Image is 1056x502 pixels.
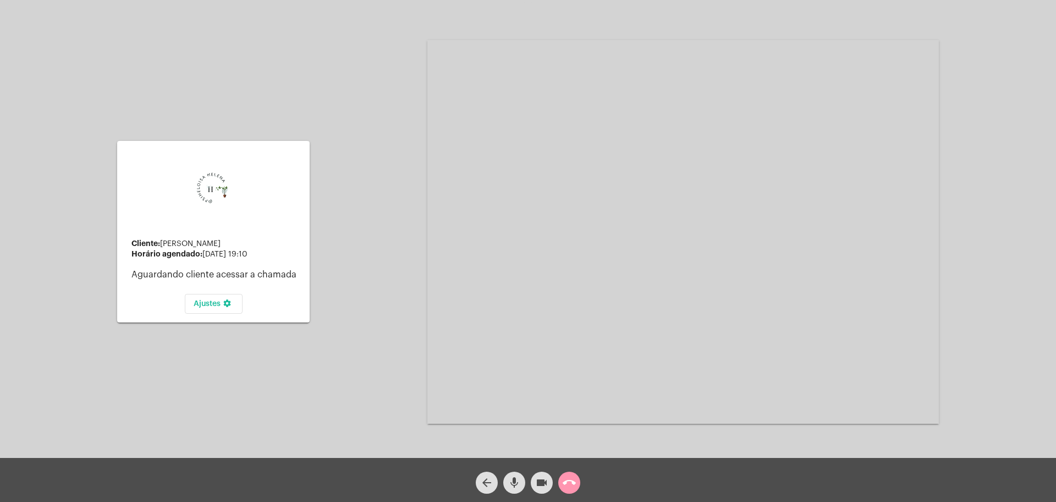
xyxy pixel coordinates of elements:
[175,155,252,232] img: 0d939d3e-dcd2-0964-4adc-7f8e0d1a206f.png
[535,476,548,489] mat-icon: videocam
[194,300,234,308] span: Ajustes
[563,476,576,489] mat-icon: call_end
[131,250,301,259] div: [DATE] 19:10
[508,476,521,489] mat-icon: mic
[131,239,160,247] strong: Cliente:
[221,299,234,312] mat-icon: settings
[185,294,243,314] button: Ajustes
[131,250,202,258] strong: Horário agendado:
[131,239,301,248] div: [PERSON_NAME]
[131,270,301,280] p: Aguardando cliente acessar a chamada
[480,476,493,489] mat-icon: arrow_back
